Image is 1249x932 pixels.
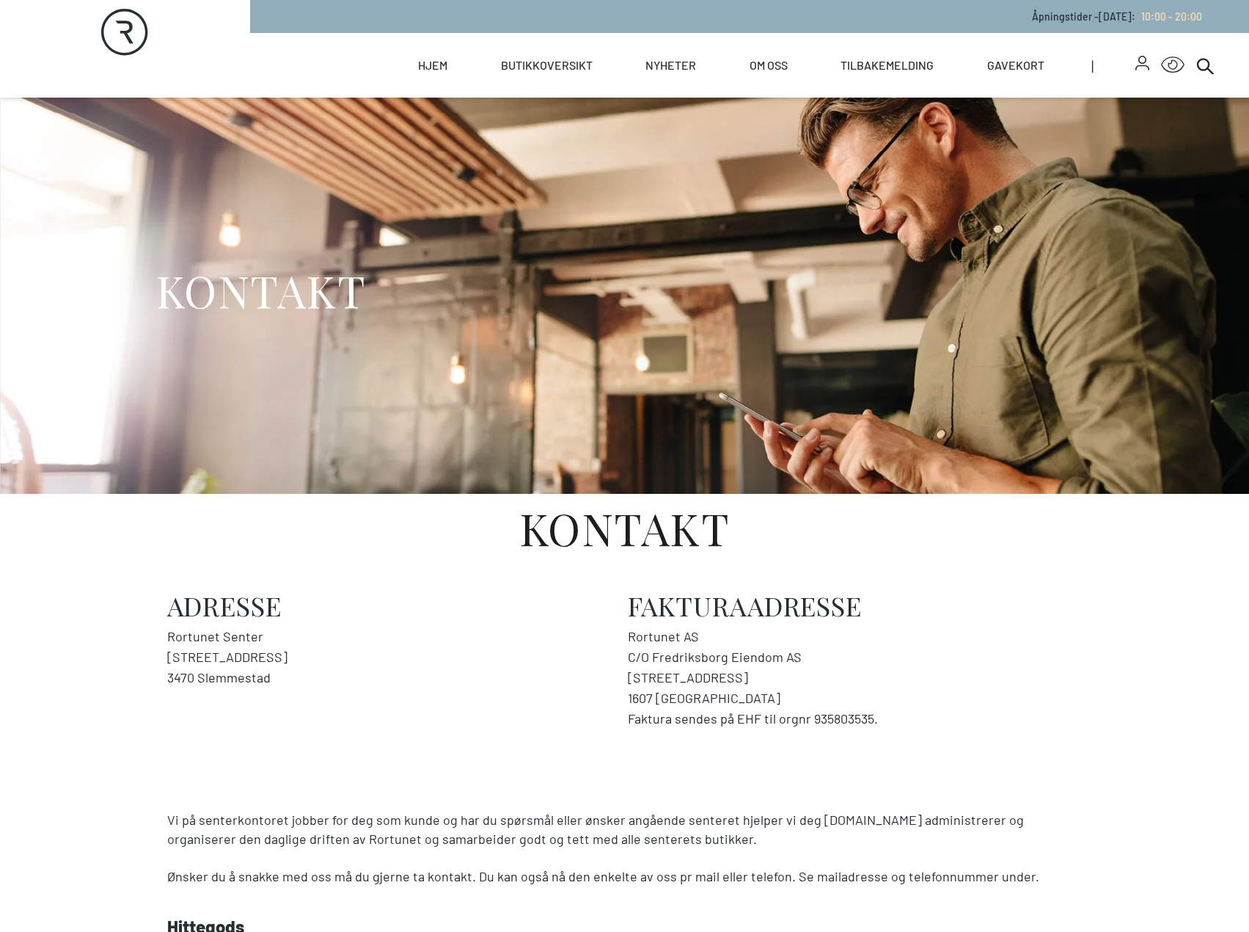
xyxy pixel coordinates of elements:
[418,33,447,98] a: Hjem
[1141,10,1202,23] span: 10:00 - 20:00
[155,263,367,318] h1: KONTAKT
[645,33,696,98] a: Nyheter
[1032,9,1202,24] p: Åpningstider - [DATE] :
[1091,33,1135,98] span: |
[1161,54,1184,77] button: Open Accessibility Menu
[167,591,622,620] h2: Adresse
[987,33,1044,98] a: Gavekort
[1135,10,1202,23] a: 10:00 - 20:00
[501,33,593,98] a: Butikkoversikt
[840,33,934,98] a: Tilbakemelding
[628,591,1083,620] h2: Fakturaadresse
[167,811,1083,848] p: Vi på senterkontoret jobber for deg som kunde og har du spørsmål eller ønsker angående senteret h...
[167,626,622,688] address: Rortunet Senter [STREET_ADDRESS] 3470 Slemmestad
[628,626,1083,729] address: Rortunet AS C/O Fredriksborg Eiendom AS [STREET_ADDRESS] 1607 [GEOGRAPHIC_DATA] Faktura sendes på...
[167,867,1083,887] p: Ønsker du å snakke med oss må du gjerne ta kontakt. Du kan også nå den enkelte av oss pr mail ell...
[750,33,788,98] a: Om oss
